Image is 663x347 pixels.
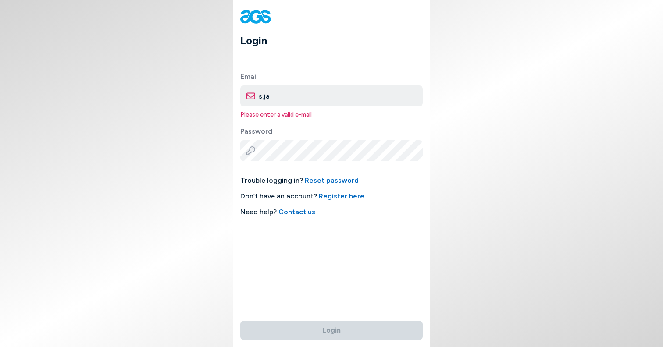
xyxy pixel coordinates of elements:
a: Contact us [278,208,315,216]
label: Email [240,71,423,82]
a: Register here [319,192,364,200]
button: Login [240,321,423,340]
span: Trouble logging in? [240,175,423,186]
a: Reset password [305,176,359,184]
input: Type here [240,85,423,106]
label: Password [240,126,423,137]
h1: Login [240,33,430,49]
span: Please enter a valid e-mail [240,110,423,119]
span: Don’t have an account? [240,191,423,202]
span: Need help? [240,207,423,217]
